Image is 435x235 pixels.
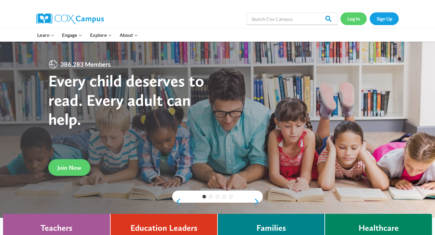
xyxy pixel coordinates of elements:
[36,13,104,24] img: Cox Campus
[33,29,141,41] nav: Primary Navigation
[370,12,399,25] a: Sign Up
[33,29,58,41] button: Child menu of Learn
[216,195,219,198] a: 3
[58,60,113,69] span: 386,283 Members
[58,29,86,41] button: Child menu of Engage
[202,195,206,198] a: 1
[229,195,233,198] a: 5
[172,198,181,205] a: previous
[222,195,226,198] a: 4
[172,196,263,208] div: content slider buttons
[340,12,399,25] nav: Secondary Navigation
[48,71,204,129] strong: Every child deserves to read. Every adult can help.
[359,223,399,233] h4: Healthcare
[86,29,116,41] button: Child menu of Explore
[340,12,367,25] a: Log In
[40,223,72,233] h4: Teachers
[247,13,337,25] input: Search Cox Campus
[57,164,81,171] span: Join Now
[116,29,142,41] button: Child menu of About
[256,223,286,233] h4: Families
[48,159,90,176] a: Join Now
[130,223,198,233] h4: Education Leaders
[209,195,213,198] a: 2
[254,198,263,205] a: next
